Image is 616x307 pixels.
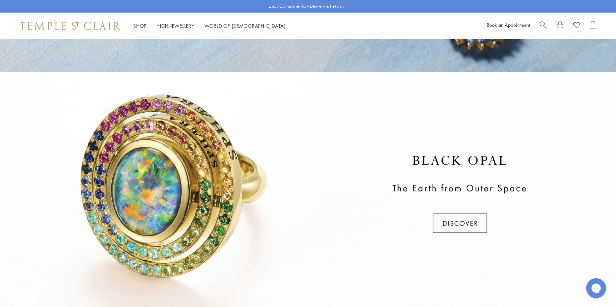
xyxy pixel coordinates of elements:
[156,23,195,29] a: High JewelleryHigh Jewellery
[133,22,286,30] nav: Main navigation
[487,22,530,28] a: Book an Appointment
[540,21,547,31] a: Search
[590,21,596,31] a: Open Shopping Bag
[204,23,286,29] a: World of [DEMOGRAPHIC_DATA]World of [DEMOGRAPHIC_DATA]
[269,3,344,10] p: Enjoy Complimentary Delivery & Returns
[573,21,580,31] a: View Wishlist
[133,23,146,29] a: ShopShop
[20,22,120,30] img: Temple St. Clair
[583,276,609,300] iframe: Gorgias live chat messenger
